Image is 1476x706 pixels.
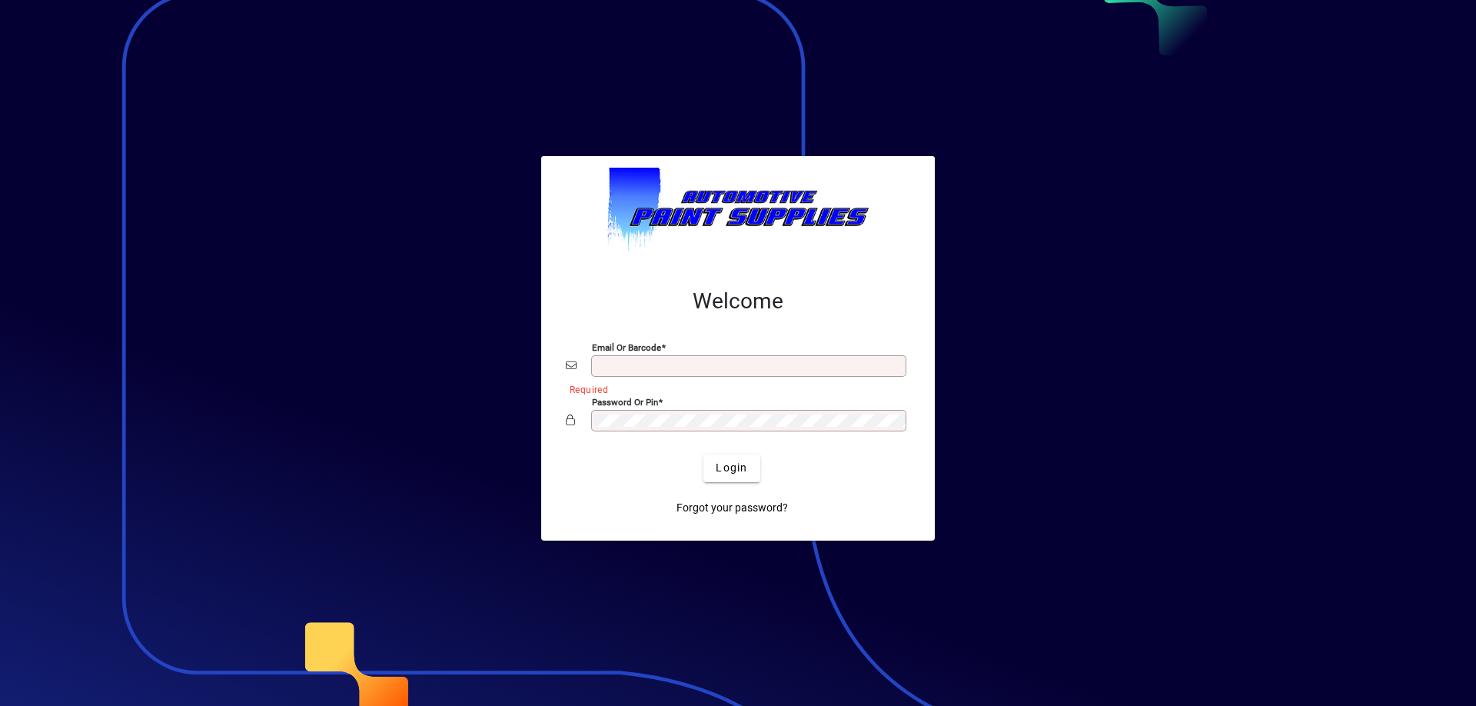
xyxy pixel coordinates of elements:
[566,288,910,315] h2: Welcome
[676,500,788,516] span: Forgot your password?
[670,495,794,522] a: Forgot your password?
[703,455,760,482] button: Login
[592,341,661,352] mat-label: Email or Barcode
[716,460,747,476] span: Login
[570,381,898,397] mat-error: Required
[592,396,658,407] mat-label: Password or Pin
